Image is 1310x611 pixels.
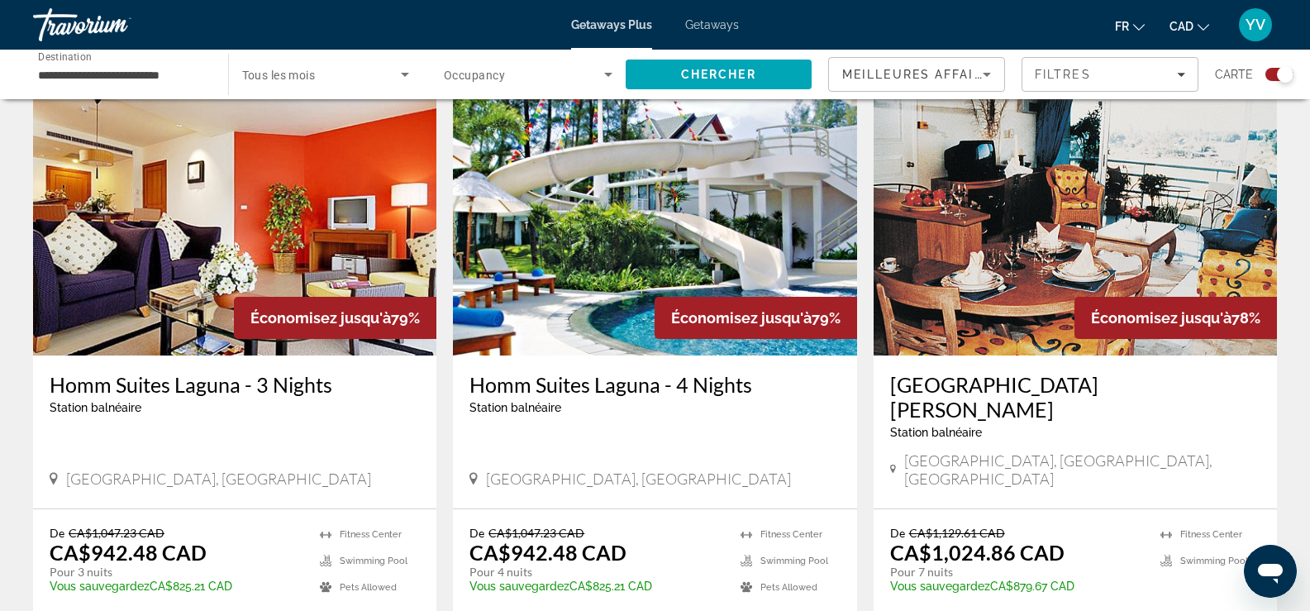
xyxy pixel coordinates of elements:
p: Pour 3 nuits [50,565,303,580]
span: Fitness Center [1180,529,1242,540]
span: Swimming Pool [1180,556,1248,566]
button: Change currency [1169,14,1209,38]
span: fr [1115,20,1129,33]
span: Pets Allowed [760,582,817,593]
img: Homm Suites Laguna - 3 Nights [33,91,436,356]
span: Économisez jusqu'à [250,309,391,327]
span: [GEOGRAPHIC_DATA], [GEOGRAPHIC_DATA], [GEOGRAPHIC_DATA] [904,451,1260,488]
a: Travorium [33,3,198,46]
span: Économisez jusqu'à [1091,309,1231,327]
a: Homm Suites Laguna - 4 Nights [469,372,840,397]
span: Station balnéaire [469,401,561,414]
input: Select destination [38,65,207,85]
span: De [890,526,905,540]
mat-select: Sort by [842,64,991,84]
p: CA$942.48 CAD [469,540,626,565]
div: 79% [234,297,436,339]
span: Fitness Center [340,529,402,540]
span: Swimming Pool [760,556,828,566]
a: Homm Suites Laguna - 3 Nights [50,372,420,397]
span: Filtres [1035,68,1091,81]
p: CA$825.21 CAD [469,580,723,593]
span: De [50,526,64,540]
span: CA$1,129.61 CAD [909,526,1005,540]
span: CA$1,047.23 CAD [69,526,164,540]
span: Vous sauvegardez [50,580,150,593]
span: Tous les mois [242,69,316,82]
div: 79% [655,297,857,339]
span: Carte [1215,63,1253,86]
p: CA$825.21 CAD [50,580,303,593]
span: Pets Allowed [340,582,397,593]
span: Vous sauvegardez [890,580,990,593]
button: Change language [1115,14,1145,38]
span: De [469,526,484,540]
span: Fitness Center [760,529,822,540]
span: CA$1,047.23 CAD [488,526,584,540]
img: Homm Suites Laguna - 4 Nights [453,91,856,356]
span: Destination [38,50,92,62]
span: Station balnéaire [890,426,982,439]
span: Swimming Pool [340,556,407,566]
span: Meilleures affaires [842,68,1001,81]
a: [GEOGRAPHIC_DATA][PERSON_NAME] [890,372,1260,422]
span: CAD [1169,20,1193,33]
a: Getaways Plus [571,18,652,31]
span: Économisez jusqu'à [671,309,812,327]
span: [GEOGRAPHIC_DATA], [GEOGRAPHIC_DATA] [66,470,371,488]
div: 78% [1074,297,1277,339]
span: Occupancy [444,69,505,82]
span: YV [1246,17,1265,33]
a: Getaways [685,18,739,31]
p: CA$879.67 CAD [890,580,1144,593]
p: Pour 4 nuits [469,565,723,580]
span: [GEOGRAPHIC_DATA], [GEOGRAPHIC_DATA] [486,470,791,488]
p: Pour 7 nuits [890,565,1144,580]
span: Chercher [681,68,756,81]
button: Filters [1022,57,1198,92]
img: Chateau Dale Beach Resort [874,91,1277,356]
button: Search [626,60,812,89]
span: Station balnéaire [50,401,141,414]
iframe: Button to launch messaging window [1244,545,1297,598]
span: Vous sauvegardez [469,580,569,593]
p: CA$942.48 CAD [50,540,207,565]
p: CA$1,024.86 CAD [890,540,1065,565]
button: User Menu [1234,7,1277,42]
